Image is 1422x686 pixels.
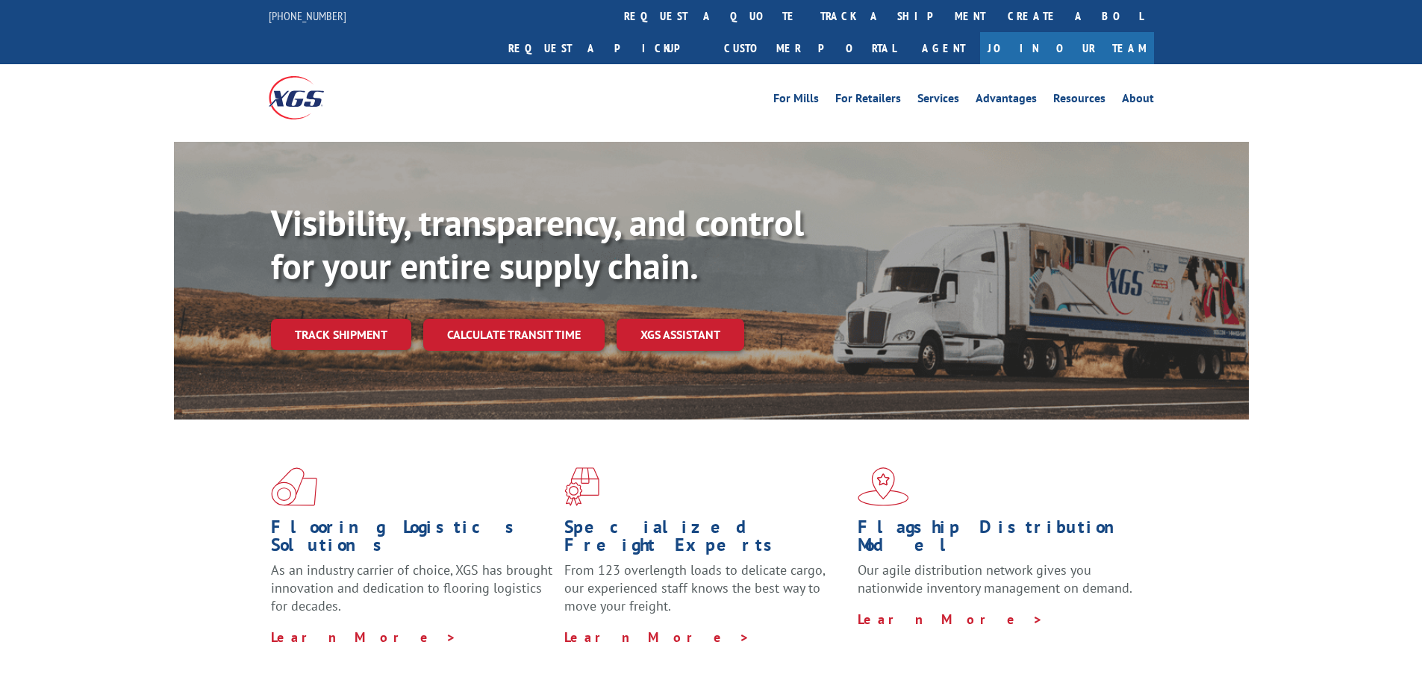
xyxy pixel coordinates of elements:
a: For Mills [773,93,819,109]
a: XGS ASSISTANT [617,319,744,351]
a: Request a pickup [497,32,713,64]
a: Track shipment [271,319,411,350]
a: Calculate transit time [423,319,605,351]
b: Visibility, transparency, and control for your entire supply chain. [271,199,804,289]
a: [PHONE_NUMBER] [269,8,346,23]
a: Services [917,93,959,109]
span: As an industry carrier of choice, XGS has brought innovation and dedication to flooring logistics... [271,561,552,614]
a: Agent [907,32,980,64]
img: xgs-icon-flagship-distribution-model-red [858,467,909,506]
h1: Specialized Freight Experts [564,518,846,561]
a: Advantages [976,93,1037,109]
span: Our agile distribution network gives you nationwide inventory management on demand. [858,561,1132,596]
a: Learn More > [858,611,1044,628]
a: Learn More > [271,629,457,646]
img: xgs-icon-focused-on-flooring-red [564,467,599,506]
a: Resources [1053,93,1106,109]
h1: Flagship Distribution Model [858,518,1140,561]
a: Join Our Team [980,32,1154,64]
a: About [1122,93,1154,109]
p: From 123 overlength loads to delicate cargo, our experienced staff knows the best way to move you... [564,561,846,628]
h1: Flooring Logistics Solutions [271,518,553,561]
a: Learn More > [564,629,750,646]
img: xgs-icon-total-supply-chain-intelligence-red [271,467,317,506]
a: Customer Portal [713,32,907,64]
a: For Retailers [835,93,901,109]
